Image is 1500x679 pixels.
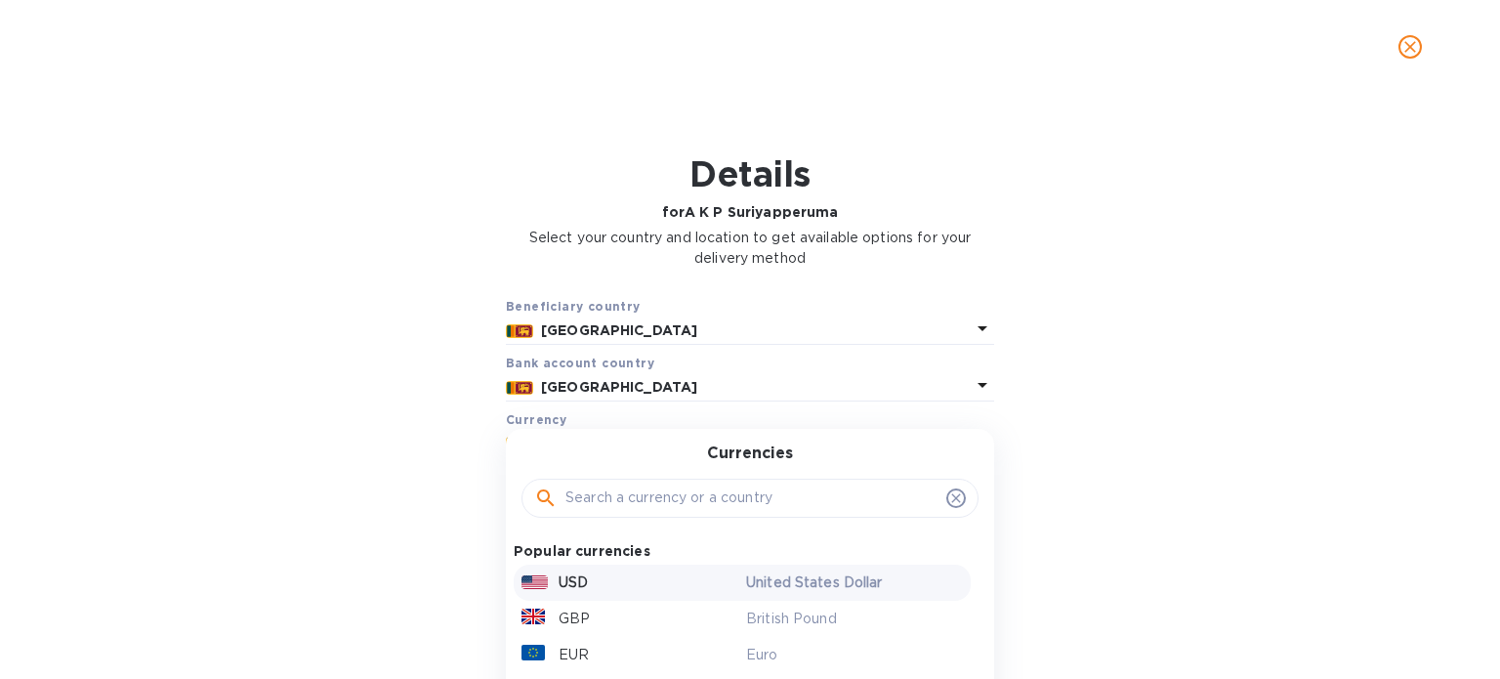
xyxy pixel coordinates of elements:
[746,645,963,665] p: Euro
[506,381,533,395] img: LK
[521,575,548,589] img: USD
[662,204,839,220] b: for A K P Suriyapperuma
[541,322,697,338] b: [GEOGRAPHIC_DATA]
[559,645,589,665] p: EUR
[559,609,590,629] p: GBP
[746,609,963,629] p: British Pound
[1387,23,1434,70] button: close
[506,153,994,194] h1: Details
[559,573,588,593] p: USD
[565,484,938,513] input: Search a currency or a country
[506,412,566,427] b: Currency
[506,324,533,338] img: LK
[541,379,697,395] b: [GEOGRAPHIC_DATA]
[506,299,641,314] b: Beneficiary country
[746,573,963,593] p: United States Dollar
[707,445,793,463] h3: Currencies
[514,537,650,565] p: Popular currencies
[506,228,994,269] p: Select your country and location to get available options for your delivery method
[506,356,654,370] b: Bank account cоuntry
